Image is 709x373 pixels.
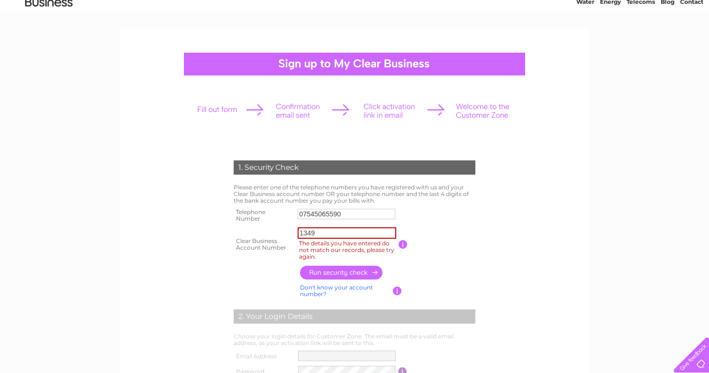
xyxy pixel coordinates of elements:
a: Telecoms [627,40,655,47]
a: 0333 014 3131 [530,5,596,17]
div: 1. Security Check [234,160,475,175]
td: Please enter one of the telephone numbers you have registered with us and your Clear Business acc... [231,182,478,206]
a: Water [576,40,594,47]
div: 2. Your Login Details [234,309,475,324]
a: Energy [600,40,621,47]
th: Telephone Number [231,206,295,225]
th: Email Address [231,348,296,364]
th: Clear Business Account Number [231,225,295,263]
a: Don't know your account number? [300,284,373,298]
a: Blog [661,40,674,47]
a: Contact [680,40,703,47]
td: Choose your login details for Customer Zone. The email must be a valid email address, as your act... [231,331,478,349]
img: logo.png [25,25,73,54]
input: Information [399,240,408,249]
input: Information [393,287,402,295]
label: The details you have entered do not match our records, please try again. [298,239,399,261]
div: Clear Business is a trading name of Verastar Limited (registered in [GEOGRAPHIC_DATA] No. 3667643... [131,5,579,46]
